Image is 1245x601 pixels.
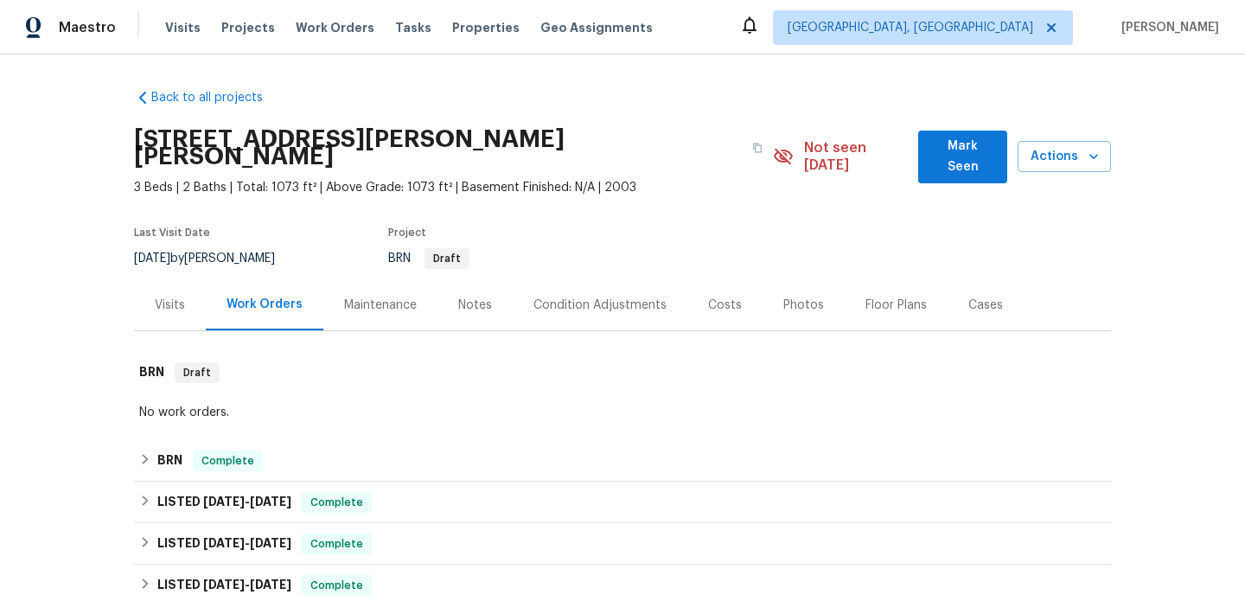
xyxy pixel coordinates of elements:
span: Last Visit Date [134,227,210,238]
div: Maintenance [344,297,417,314]
span: Complete [303,577,370,594]
span: [DATE] [203,496,245,508]
span: Project [388,227,426,238]
span: Mark Seen [932,136,993,178]
span: Properties [452,19,520,36]
h6: LISTED [157,534,291,554]
h6: BRN [157,451,182,471]
span: - [203,579,291,591]
span: [PERSON_NAME] [1114,19,1219,36]
span: Tasks [395,22,431,34]
div: Floor Plans [865,297,927,314]
h6: LISTED [157,492,291,513]
div: by [PERSON_NAME] [134,248,296,269]
span: [GEOGRAPHIC_DATA], [GEOGRAPHIC_DATA] [788,19,1033,36]
h6: LISTED [157,575,291,596]
div: LISTED [DATE]-[DATE]Complete [134,523,1111,565]
span: Visits [165,19,201,36]
span: [DATE] [134,253,170,265]
button: Copy Address [742,132,773,163]
button: Actions [1018,141,1111,173]
button: Mark Seen [918,131,1007,183]
span: Actions [1031,146,1097,168]
span: BRN [388,253,469,265]
span: Maestro [59,19,116,36]
span: [DATE] [250,579,291,591]
span: - [203,496,291,508]
div: Notes [458,297,492,314]
span: Complete [303,535,370,553]
div: Work Orders [227,296,303,313]
a: Back to all projects [134,89,300,106]
div: Cases [968,297,1003,314]
div: Visits [155,297,185,314]
span: Draft [176,364,218,381]
span: Geo Assignments [540,19,653,36]
div: BRN Draft [134,345,1111,400]
span: - [203,537,291,549]
span: 3 Beds | 2 Baths | Total: 1073 ft² | Above Grade: 1073 ft² | Basement Finished: N/A | 2003 [134,179,773,196]
h6: BRN [139,362,164,383]
span: [DATE] [203,579,245,591]
div: No work orders. [139,404,1106,421]
span: [DATE] [250,496,291,508]
div: BRN Complete [134,440,1111,482]
div: Condition Adjustments [533,297,667,314]
div: Costs [708,297,742,314]
span: Not seen [DATE] [804,139,909,174]
div: LISTED [DATE]-[DATE]Complete [134,482,1111,523]
span: Draft [426,253,468,264]
h2: [STREET_ADDRESS][PERSON_NAME][PERSON_NAME] [134,131,742,165]
span: [DATE] [250,537,291,549]
span: Work Orders [296,19,374,36]
span: Complete [195,452,261,470]
span: [DATE] [203,537,245,549]
div: Photos [783,297,824,314]
span: Projects [221,19,275,36]
span: Complete [303,494,370,511]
